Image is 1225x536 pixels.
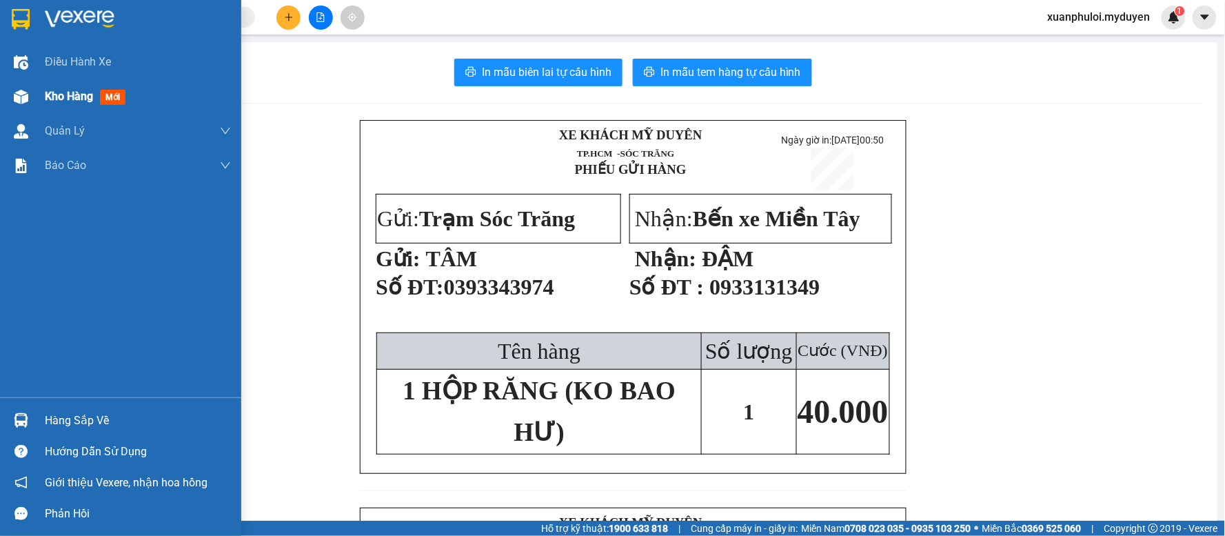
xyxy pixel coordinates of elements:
[309,6,333,30] button: file-add
[629,275,704,299] strong: Số ĐT :
[633,59,812,86] button: printerIn mẫu tem hàng tự cấu hình
[12,9,30,30] img: logo-vxr
[609,523,668,534] strong: 1900 633 818
[45,122,85,139] span: Quản Lý
[498,339,580,364] span: Tên hàng
[644,66,655,79] span: printer
[743,399,754,424] span: 1
[14,413,28,428] img: warehouse-icon
[1193,6,1217,30] button: caret-down
[45,53,112,70] span: Điều hành xe
[693,206,860,231] span: Bến xe Miền Tây
[444,275,554,299] span: 0393343974
[1168,11,1180,23] img: icon-new-feature
[575,162,687,177] strong: PHIẾU GỬI HÀNG
[635,246,696,271] strong: Nhận:
[220,126,231,137] span: down
[14,507,28,520] span: message
[1092,521,1094,536] span: |
[845,523,971,534] strong: 0708 023 035 - 0935 103 250
[702,246,753,271] span: ĐẬM
[802,521,971,536] span: Miền Nam
[1148,524,1158,533] span: copyright
[45,90,93,103] span: Kho hàng
[341,6,365,30] button: aim
[454,59,622,86] button: printerIn mẫu biên lai tự cấu hình
[403,377,676,446] span: 1 HỘP RĂNG (KO BAO HƯ)
[1177,6,1182,16] span: 1
[705,339,793,364] span: Số lượng
[100,90,125,105] span: mới
[220,160,231,171] span: down
[14,124,28,139] img: warehouse-icon
[376,275,444,299] span: Số ĐT:
[975,526,979,531] span: ⚪️
[14,476,28,489] span: notification
[771,135,893,146] p: Ngày giờ in:
[347,12,357,22] span: aim
[982,521,1082,536] span: Miền Bắc
[678,521,680,536] span: |
[377,206,575,231] span: Gửi:
[45,441,231,462] div: Hướng dẫn sử dụng
[14,90,28,104] img: warehouse-icon
[798,341,888,359] span: Cước (VNĐ)
[465,66,476,79] span: printer
[45,474,207,491] span: Giới thiệu Vexere, nhận hoa hồng
[559,515,702,530] strong: XE KHÁCH MỸ DUYÊN
[1022,523,1082,534] strong: 0369 525 060
[559,128,702,142] strong: XE KHÁCH MỸ DUYÊN
[1175,6,1185,16] sup: 1
[14,55,28,70] img: warehouse-icon
[577,148,674,159] span: TP.HCM -SÓC TRĂNG
[419,206,575,231] span: Trạm Sóc Trăng
[709,275,820,299] span: 0933131349
[45,504,231,524] div: Phản hồi
[14,445,28,458] span: question-circle
[691,521,798,536] span: Cung cấp máy in - giấy in:
[635,206,860,231] span: Nhận:
[482,63,611,81] span: In mẫu biên lai tự cấu hình
[376,246,420,271] strong: Gửi:
[1037,8,1162,26] span: xuanphuloi.myduyen
[316,12,325,22] span: file-add
[426,246,478,271] span: TÂM
[284,12,294,22] span: plus
[14,159,28,173] img: solution-icon
[1199,11,1211,23] span: caret-down
[541,521,668,536] span: Hỗ trợ kỹ thuật:
[276,6,301,30] button: plus
[45,410,231,431] div: Hàng sắp về
[831,135,884,146] span: [DATE]
[660,63,801,81] span: In mẫu tem hàng tự cấu hình
[798,393,889,430] span: 40.000
[45,157,86,174] span: Báo cáo
[860,135,884,146] span: 00:50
